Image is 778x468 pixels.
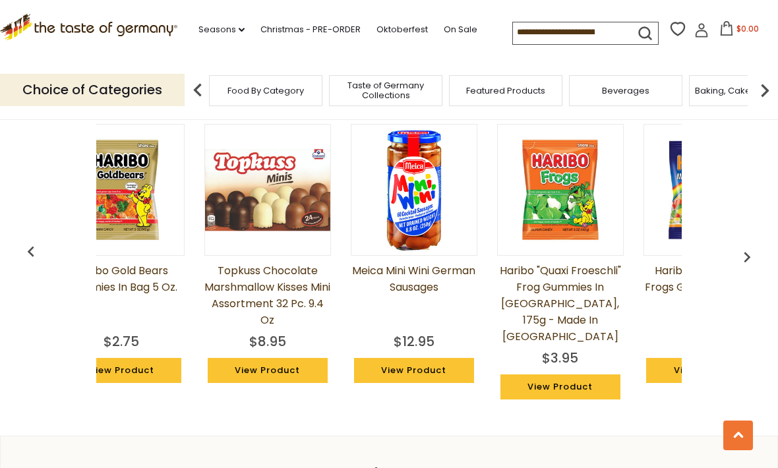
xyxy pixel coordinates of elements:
div: $3.95 [542,348,578,368]
img: Haribo Gold Bears Gummies in Bag 5 oz. [59,127,184,252]
div: $8.95 [249,332,286,351]
img: Haribo [498,127,623,252]
a: Seasons [198,22,245,37]
a: Oktoberfest [376,22,428,37]
img: next arrow [752,77,778,103]
a: View Product [354,358,474,383]
button: $0.00 [711,21,767,41]
a: View Product [500,374,620,399]
a: Food By Category [227,86,304,96]
div: $12.95 [394,332,434,351]
a: Meica Mini Wini German Sausages [351,262,477,328]
img: previous arrow [736,247,758,268]
img: Topkuss Chocolate Marshmallow Kisses Mini Assortment 32 pc. 9.4 oz [205,150,330,231]
a: Featured Products [466,86,545,96]
a: Taste of Germany Collections [333,80,438,100]
img: previous arrow [185,77,211,103]
img: Meica Mini Wini German Sausages [351,127,477,252]
img: Haribo Mini Rainbow Frogs Gummies in Bag - 5 oz. [644,127,769,252]
a: Haribo Gold Bears Gummies in Bag 5 oz. [58,262,185,328]
a: View Product [61,358,181,383]
a: Haribo Mini Rainbow Frogs Gummies in Bag - 5 oz. [643,262,770,328]
a: Haribo "Quaxi Froeschli" Frog Gummies in [GEOGRAPHIC_DATA], 175g - Made in [GEOGRAPHIC_DATA] [497,262,624,345]
a: Topkuss Chocolate Marshmallow Kisses Mini Assortment 32 pc. 9.4 oz [204,262,331,328]
div: $2.75 [104,332,139,351]
a: View Product [646,358,766,383]
a: Christmas - PRE-ORDER [260,22,361,37]
a: View Product [208,358,328,383]
img: previous arrow [20,241,42,262]
a: Beverages [602,86,649,96]
span: $0.00 [736,23,759,34]
a: On Sale [444,22,477,37]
